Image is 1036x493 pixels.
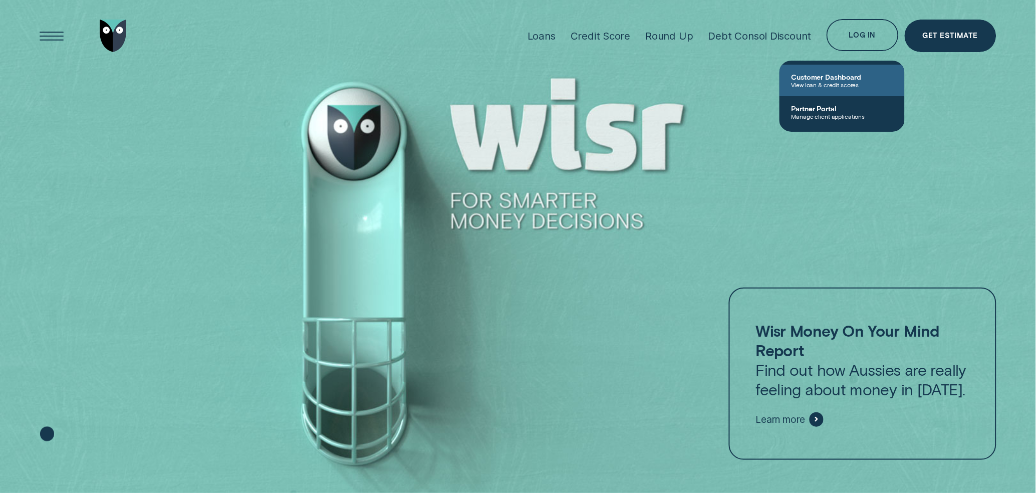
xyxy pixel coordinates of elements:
p: Find out how Aussies are really feeling about money in [DATE]. [756,321,969,399]
span: View loan & credit scores [792,81,893,88]
div: Debt Consol Discount [708,30,812,42]
button: Open Menu [36,20,68,52]
a: Wisr Money On Your Mind ReportFind out how Aussies are really feeling about money in [DATE].Learn... [729,288,996,459]
span: Learn more [756,413,806,425]
button: Log in [827,19,899,52]
strong: Wisr Money On Your Mind Report [756,321,940,359]
a: Partner PortalManage client applications [780,96,905,128]
div: Credit Score [571,30,631,42]
a: Customer DashboardView loan & credit scores [780,65,905,96]
div: Round Up [646,30,693,42]
span: Customer Dashboard [792,73,893,81]
div: Loans [528,30,556,42]
span: Manage client applications [792,113,893,120]
a: Get Estimate [905,20,996,52]
img: Wisr [100,20,127,52]
span: Partner Portal [792,104,893,113]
